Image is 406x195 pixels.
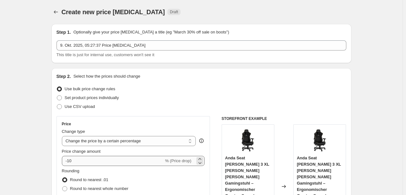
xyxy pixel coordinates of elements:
[57,40,346,50] input: 30% off holiday sale
[235,128,260,153] img: 71cAgl5hxOL_80x.jpg
[62,129,85,134] span: Change type
[73,29,229,35] p: Optionally give your price [MEDICAL_DATA] a title (eg "March 30% off sale on boots")
[57,29,71,35] h2: Step 1.
[70,177,108,182] span: Round to nearest .01
[65,95,119,100] span: Set product prices individually
[65,104,95,109] span: Use CSV upload
[170,9,178,15] span: Draft
[51,8,60,16] button: Price change jobs
[62,149,101,154] span: Price change amount
[65,86,115,91] span: Use bulk price change rules
[222,116,346,121] h6: STOREFRONT EXAMPLE
[73,73,140,80] p: Select how the prices should change
[62,156,164,166] input: -15
[62,9,165,15] span: Create new price [MEDICAL_DATA]
[57,52,154,57] span: This title is just for internal use, customers won't see it
[62,168,80,173] span: Rounding
[165,158,191,163] span: % (Price drop)
[57,73,71,80] h2: Step 2.
[198,138,205,144] div: help
[307,128,332,153] img: 71cAgl5hxOL_80x.jpg
[70,186,128,191] span: Round to nearest whole number
[62,121,71,127] h3: Price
